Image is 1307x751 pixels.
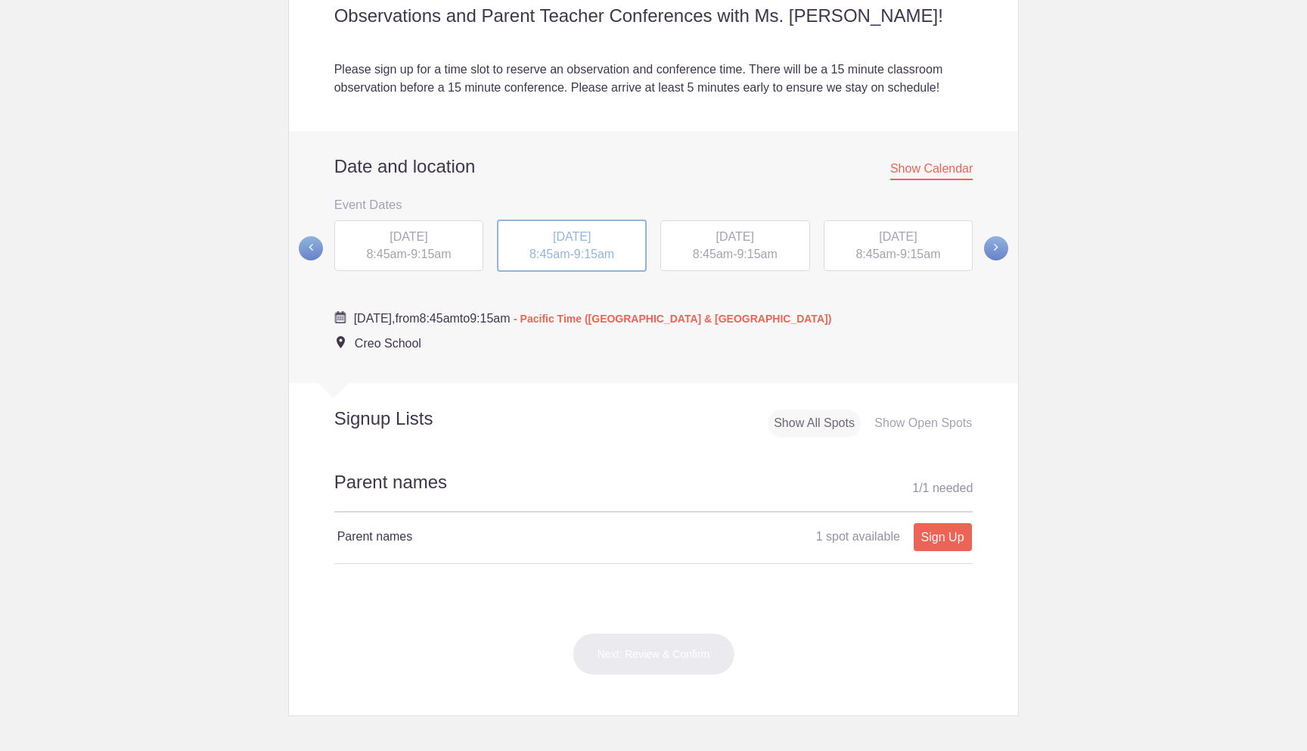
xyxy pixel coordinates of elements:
[573,633,735,675] button: Next: Review & Confirm
[390,230,427,243] span: [DATE]
[354,312,832,325] span: from to
[334,220,484,272] div: -
[716,230,754,243] span: [DATE]
[824,220,973,272] div: -
[411,248,451,260] span: 9:15am
[334,61,973,97] div: Please sign up for a time slot to reserve an observation and conference time. There will be a 15 ...
[768,410,861,438] div: Show All Spots
[334,311,346,323] img: Cal purple
[334,220,485,273] button: [DATE] 8:45am-9:15am
[693,248,733,260] span: 8:45am
[737,248,777,260] span: 9:15am
[355,337,421,350] span: Creo School
[816,530,900,543] span: 1 spot available
[496,219,647,273] button: [DATE] 8:45am-9:15am
[366,248,406,260] span: 8:45am
[553,230,591,243] span: [DATE]
[890,162,973,180] span: Show Calendar
[334,155,973,178] h2: Date and location
[660,220,810,272] div: -
[419,312,459,325] span: 8:45am
[879,230,917,243] span: [DATE]
[289,407,532,430] h2: Signup Lists
[660,220,811,273] button: [DATE] 8:45am-9:15am
[574,248,614,260] span: 9:15am
[912,477,973,500] div: 1 1 needed
[914,523,972,551] a: Sign Up
[334,193,973,216] h3: Event Dates
[334,469,973,513] h2: Parent names
[497,220,647,273] div: -
[900,248,940,260] span: 9:15am
[337,336,345,348] img: Event location
[823,220,974,273] button: [DATE] 8:45am-9:15am
[514,313,831,325] span: - Pacific Time ([GEOGRAPHIC_DATA] & [GEOGRAPHIC_DATA])
[529,248,570,260] span: 8:45am
[354,312,396,325] span: [DATE],
[470,312,510,325] span: 9:15am
[337,528,653,546] h4: Parent names
[868,410,978,438] div: Show Open Spots
[334,5,973,27] h2: Observations and Parent Teacher Conferences with Ms. [PERSON_NAME]!
[919,481,922,494] span: /
[855,248,896,260] span: 8:45am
